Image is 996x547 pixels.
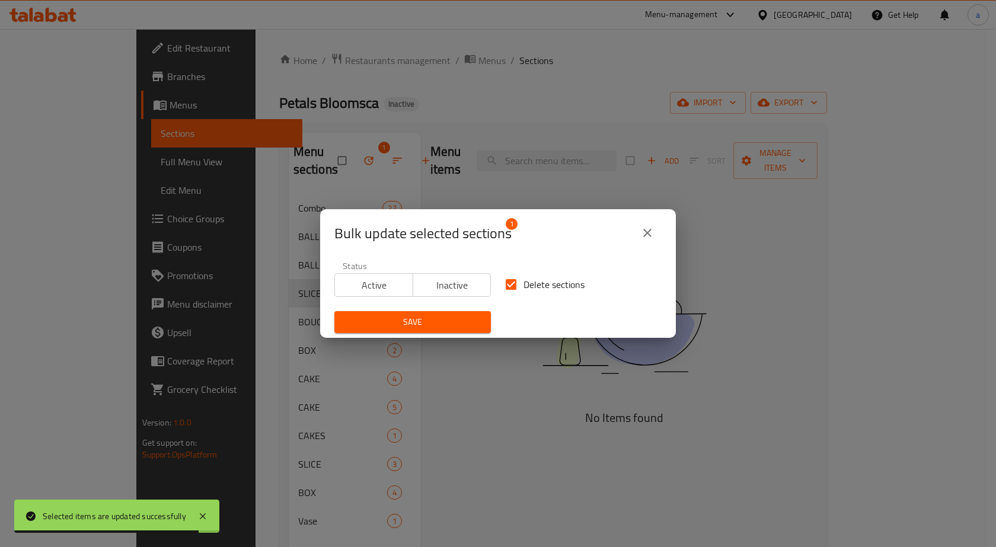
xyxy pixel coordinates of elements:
span: Save [344,315,481,330]
button: Save [334,311,491,333]
span: Selected section count [334,224,512,243]
span: Active [340,277,408,294]
span: Inactive [418,277,487,294]
button: close [633,219,662,247]
span: Delete sections [523,277,585,292]
div: Selected items are updated successfully [43,510,186,523]
button: Inactive [413,273,491,297]
button: Active [334,273,413,297]
span: 1 [506,218,518,230]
